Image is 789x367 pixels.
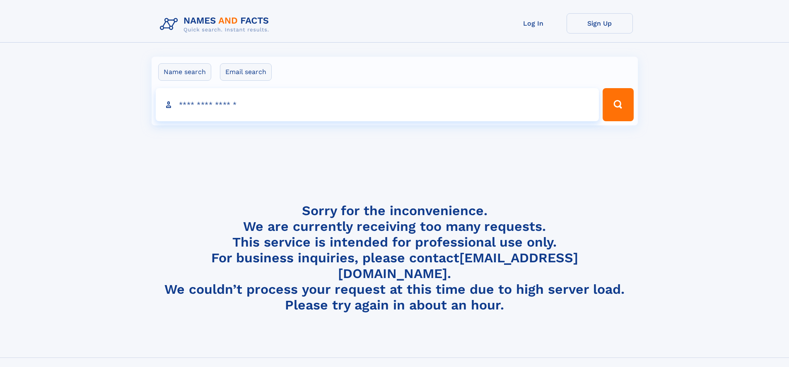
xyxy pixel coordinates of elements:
[567,13,633,34] a: Sign Up
[157,13,276,36] img: Logo Names and Facts
[156,88,599,121] input: search input
[158,63,211,81] label: Name search
[220,63,272,81] label: Email search
[603,88,633,121] button: Search Button
[338,250,578,281] a: [EMAIL_ADDRESS][DOMAIN_NAME]
[157,203,633,313] h4: Sorry for the inconvenience. We are currently receiving too many requests. This service is intend...
[500,13,567,34] a: Log In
